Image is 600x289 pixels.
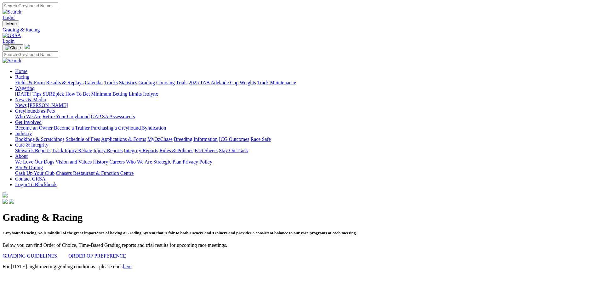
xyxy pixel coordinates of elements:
[28,103,68,108] a: [PERSON_NAME]
[56,170,134,176] a: Chasers Restaurant & Function Centre
[15,136,64,142] a: Bookings & Scratchings
[15,74,29,80] a: Racing
[3,199,8,204] img: facebook.svg
[15,69,27,74] a: Home
[85,80,103,85] a: Calendar
[153,159,181,164] a: Strategic Plan
[15,91,41,97] a: [DATE] Tips
[15,176,45,181] a: Contact GRSA
[250,136,271,142] a: Race Safe
[219,148,248,153] a: Stay On Track
[142,125,166,131] a: Syndication
[15,80,597,86] div: Racing
[91,125,141,131] a: Purchasing a Greyhound
[257,80,296,85] a: Track Maintenance
[3,38,14,44] a: Login
[3,51,58,58] input: Search
[195,148,218,153] a: Fact Sheets
[15,148,50,153] a: Stewards Reports
[15,125,53,131] a: Become an Owner
[3,212,597,223] h1: Grading & Racing
[139,80,155,85] a: Grading
[91,91,142,97] a: Minimum Betting Limits
[3,27,597,33] a: Grading & Racing
[147,136,173,142] a: MyOzChase
[15,148,597,153] div: Care & Integrity
[3,44,23,51] button: Toggle navigation
[15,170,597,176] div: Bar & Dining
[15,153,28,159] a: About
[3,15,14,20] a: Login
[15,86,35,91] a: Wagering
[15,159,597,165] div: About
[15,91,597,97] div: Wagering
[143,91,158,97] a: Isolynx
[219,136,249,142] a: ICG Outcomes
[5,45,21,50] img: Close
[240,80,256,85] a: Weights
[3,9,21,15] img: Search
[15,142,49,147] a: Care & Integrity
[15,170,54,176] a: Cash Up Your Club
[43,91,64,97] a: SUREpick
[46,80,83,85] a: Results & Replays
[3,20,19,27] button: Toggle navigation
[68,253,126,258] a: ORDER OF PREFERENCE
[159,148,193,153] a: Rules & Policies
[15,125,597,131] div: Get Involved
[15,114,41,119] a: Who We Are
[6,21,17,26] span: Menu
[93,148,123,153] a: Injury Reports
[15,182,57,187] a: Login To Blackbook
[15,80,45,85] a: Fields & Form
[174,136,218,142] a: Breeding Information
[123,264,132,269] a: here
[15,165,43,170] a: Bar & Dining
[15,159,54,164] a: We Love Our Dogs
[3,242,597,248] p: Below you can find Order of Choice, Time-Based Grading reports and trial results for upcoming rac...
[55,159,92,164] a: Vision and Values
[66,91,90,97] a: How To Bet
[176,80,187,85] a: Trials
[52,148,92,153] a: Track Injury Rebate
[3,264,132,269] span: For [DATE] night meeting grading conditions - please click
[3,253,57,258] a: GRADING GUIDELINES
[91,114,135,119] a: GAP SA Assessments
[126,159,152,164] a: Who We Are
[104,80,118,85] a: Tracks
[15,136,597,142] div: Industry
[9,199,14,204] img: twitter.svg
[93,159,108,164] a: History
[3,58,21,64] img: Search
[156,80,175,85] a: Coursing
[3,33,21,38] img: GRSA
[3,231,597,236] h5: Greyhound Racing SA is mindful of the great importance of having a Grading System that is fair to...
[124,148,158,153] a: Integrity Reports
[189,80,238,85] a: 2025 TAB Adelaide Cup
[15,131,32,136] a: Industry
[3,3,58,9] input: Search
[119,80,137,85] a: Statistics
[15,108,55,114] a: Greyhounds as Pets
[25,44,30,49] img: logo-grsa-white.png
[15,103,26,108] a: News
[15,114,597,119] div: Greyhounds as Pets
[15,97,46,102] a: News & Media
[43,114,90,119] a: Retire Your Greyhound
[15,103,597,108] div: News & Media
[101,136,146,142] a: Applications & Forms
[3,192,8,197] img: logo-grsa-white.png
[66,136,100,142] a: Schedule of Fees
[109,159,125,164] a: Careers
[54,125,90,131] a: Become a Trainer
[183,159,212,164] a: Privacy Policy
[15,119,42,125] a: Get Involved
